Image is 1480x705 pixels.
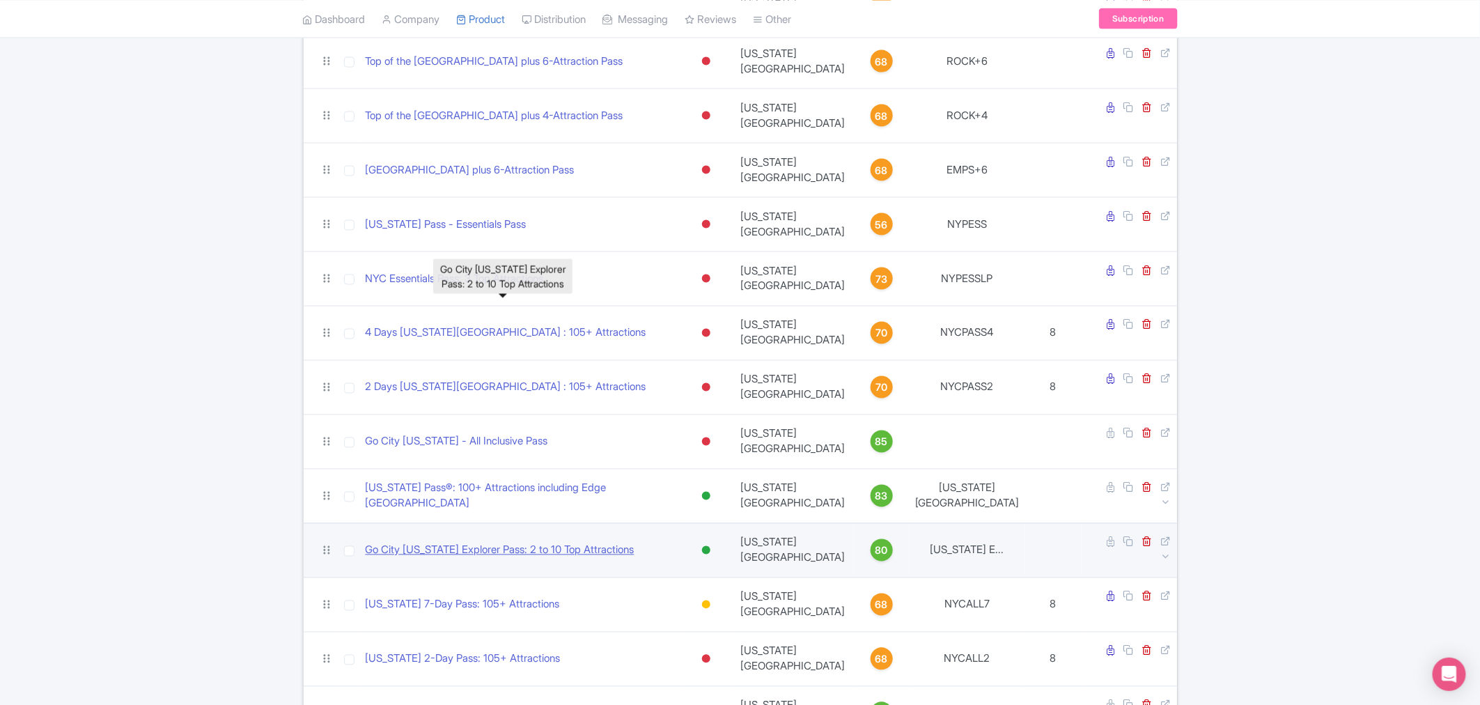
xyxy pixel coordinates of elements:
[699,269,713,289] div: Inactive
[875,109,888,124] span: 68
[699,106,713,126] div: Inactive
[733,306,854,360] td: [US_STATE][GEOGRAPHIC_DATA]
[733,143,854,197] td: [US_STATE][GEOGRAPHIC_DATA]
[733,469,854,523] td: [US_STATE][GEOGRAPHIC_DATA]
[733,632,854,686] td: [US_STATE][GEOGRAPHIC_DATA]
[910,251,1025,306] td: NYPESSLP
[859,539,904,561] a: 80
[366,434,548,450] a: Go City [US_STATE] - All Inclusive Pass
[859,376,904,398] a: 70
[433,259,572,294] div: Go City [US_STATE] Explorer Pass: 2 to 10 Top Attractions
[910,632,1025,686] td: NYCALL2
[1050,598,1057,611] span: 8
[859,485,904,507] a: 83
[859,594,904,616] a: 68
[875,543,888,559] span: 80
[1050,652,1057,665] span: 8
[699,541,713,561] div: Active
[859,159,904,181] a: 68
[366,481,676,512] a: [US_STATE] Pass®: 100+ Attractions including Edge [GEOGRAPHIC_DATA]
[875,598,888,613] span: 68
[859,50,904,72] a: 68
[859,104,904,127] a: 68
[910,523,1025,578] td: [US_STATE] E...
[699,595,713,615] div: Building
[733,578,854,632] td: [US_STATE][GEOGRAPHIC_DATA]
[875,326,887,341] span: 70
[875,163,888,178] span: 68
[859,648,904,670] a: 68
[1050,326,1057,339] span: 8
[875,217,888,233] span: 56
[875,435,888,450] span: 85
[1433,658,1466,691] div: Open Intercom Messenger
[859,268,904,290] a: 73
[366,380,646,396] a: 2 Days [US_STATE][GEOGRAPHIC_DATA] : 105+ Attractions
[699,378,713,398] div: Inactive
[366,162,575,178] a: [GEOGRAPHIC_DATA] plus 6-Attraction Pass
[733,415,854,469] td: [US_STATE][GEOGRAPHIC_DATA]
[910,306,1025,360] td: NYCPASS4
[910,197,1025,251] td: NYPESS
[733,251,854,306] td: [US_STATE][GEOGRAPHIC_DATA]
[910,143,1025,197] td: EMPS+6
[875,54,888,70] span: 68
[859,431,904,453] a: 85
[366,54,623,70] a: Top of the [GEOGRAPHIC_DATA] plus 6-Attraction Pass
[699,52,713,72] div: Inactive
[875,652,888,667] span: 68
[875,272,887,287] span: 73
[875,489,888,504] span: 83
[910,578,1025,632] td: NYCALL7
[733,34,854,88] td: [US_STATE][GEOGRAPHIC_DATA]
[366,217,527,233] a: [US_STATE] Pass - Essentials Pass
[699,323,713,343] div: Inactive
[910,469,1025,523] td: [US_STATE][GEOGRAPHIC_DATA]
[366,325,646,341] a: 4 Days [US_STATE][GEOGRAPHIC_DATA] : 105+ Attractions
[733,523,854,578] td: [US_STATE][GEOGRAPHIC_DATA]
[699,486,713,506] div: Active
[733,197,854,251] td: [US_STATE][GEOGRAPHIC_DATA]
[1050,380,1057,394] span: 8
[859,213,904,235] a: 56
[875,380,887,396] span: 70
[366,543,634,559] a: Go City [US_STATE] Explorer Pass: 2 to 10 Top Attractions
[699,432,713,452] div: Inactive
[733,360,854,415] td: [US_STATE][GEOGRAPHIC_DATA]
[699,160,713,180] div: Inactive
[859,322,904,344] a: 70
[910,88,1025,143] td: ROCK+4
[910,360,1025,415] td: NYCPASS2
[910,34,1025,88] td: ROCK+6
[1099,8,1177,29] a: Subscription
[366,108,623,124] a: Top of the [GEOGRAPHIC_DATA] plus 4-Attraction Pass
[366,651,561,667] a: [US_STATE] 2-Day Pass: 105+ Attractions
[366,597,560,613] a: [US_STATE] 7-Day Pass: 105+ Attractions
[699,649,713,669] div: Inactive
[733,88,854,143] td: [US_STATE][GEOGRAPHIC_DATA]
[366,271,544,287] a: NYC Essentials Pass: 3 Top Attractions
[699,215,713,235] div: Inactive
